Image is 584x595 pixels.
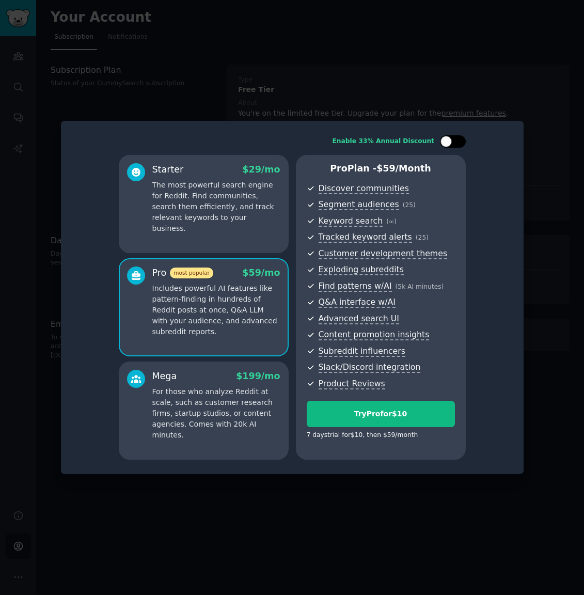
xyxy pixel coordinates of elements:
[152,163,184,176] div: Starter
[319,297,396,308] span: Q&A interface w/AI
[376,163,431,174] span: $ 59 /month
[319,379,385,389] span: Product Reviews
[319,248,448,259] span: Customer development themes
[307,401,455,427] button: TryProfor$10
[403,201,416,209] span: ( 25 )
[152,370,177,383] div: Mega
[319,330,430,340] span: Content promotion insights
[319,232,412,243] span: Tracked keyword alerts
[236,371,280,381] span: $ 199 /mo
[170,268,213,278] span: most popular
[319,346,405,357] span: Subreddit influencers
[242,164,280,175] span: $ 29 /mo
[319,314,399,324] span: Advanced search UI
[152,283,280,337] p: Includes powerful AI features like pattern-finding in hundreds of Reddit posts at once, Q&A LLM w...
[152,386,280,441] p: For those who analyze Reddit at scale, such as customer research firms, startup studios, or conte...
[152,267,213,279] div: Pro
[152,180,280,234] p: The most powerful search engine for Reddit. Find communities, search them efficiently, and track ...
[307,431,418,440] div: 7 days trial for $10 , then $ 59 /month
[396,283,444,290] span: ( 5k AI minutes )
[319,183,409,194] span: Discover communities
[319,199,399,210] span: Segment audiences
[319,216,383,227] span: Keyword search
[386,218,397,225] span: ( ∞ )
[242,268,280,278] span: $ 59 /mo
[333,137,435,146] div: Enable 33% Annual Discount
[319,281,392,292] span: Find patterns w/AI
[319,264,404,275] span: Exploding subreddits
[307,162,455,175] p: Pro Plan -
[416,234,429,241] span: ( 25 )
[319,362,421,373] span: Slack/Discord integration
[307,409,454,419] div: Try Pro for $10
